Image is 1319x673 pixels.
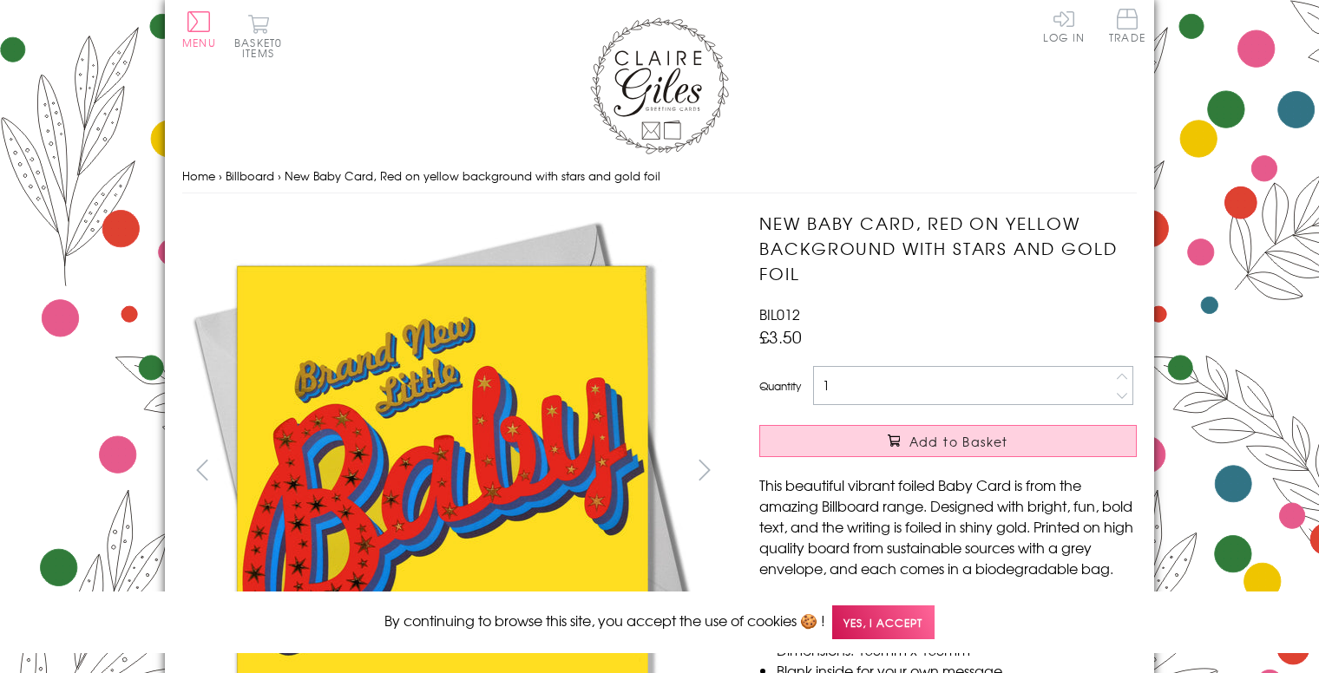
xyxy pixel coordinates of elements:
[278,167,281,184] span: ›
[759,378,801,394] label: Quantity
[226,167,274,184] a: Billboard
[234,14,282,58] button: Basket0 items
[686,450,725,489] button: next
[285,167,660,184] span: New Baby Card, Red on yellow background with stars and gold foil
[1043,9,1085,42] a: Log In
[759,304,800,324] span: BIL012
[182,159,1137,194] nav: breadcrumbs
[1109,9,1145,46] a: Trade
[590,17,729,154] img: Claire Giles Greetings Cards
[759,425,1137,457] button: Add to Basket
[759,324,802,349] span: £3.50
[182,11,216,48] button: Menu
[759,474,1137,578] p: This beautiful vibrant foiled Baby Card is from the amazing Billboard range. Designed with bright...
[219,167,222,184] span: ›
[182,167,215,184] a: Home
[182,450,221,489] button: prev
[909,433,1008,450] span: Add to Basket
[759,211,1137,285] h1: New Baby Card, Red on yellow background with stars and gold foil
[1109,9,1145,42] span: Trade
[242,35,282,61] span: 0 items
[832,605,935,639] span: Yes, I accept
[182,35,216,50] span: Menu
